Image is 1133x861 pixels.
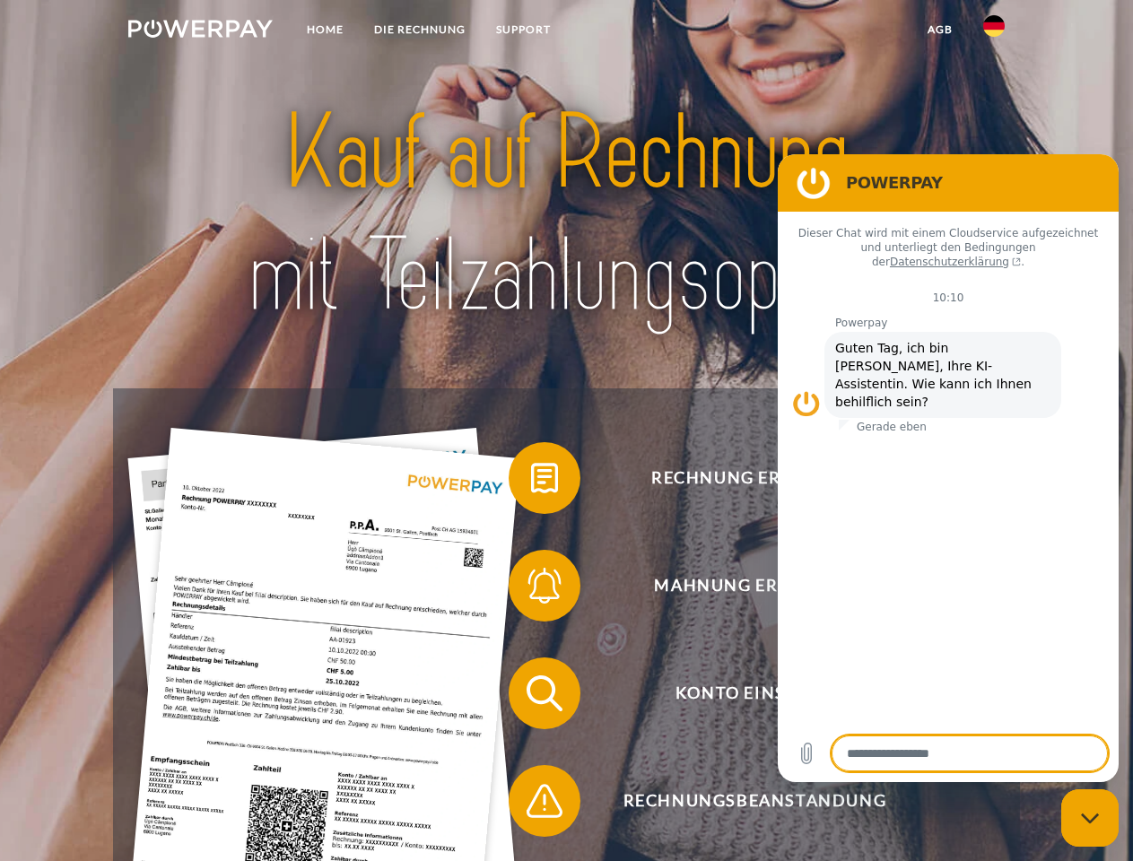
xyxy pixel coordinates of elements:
img: logo-powerpay-white.svg [128,20,273,38]
iframe: Schaltfläche zum Öffnen des Messaging-Fensters; Konversation läuft [1061,789,1119,847]
img: qb_warning.svg [522,778,567,823]
button: Mahnung erhalten? [509,550,975,622]
span: Mahnung erhalten? [535,550,974,622]
a: DIE RECHNUNG [359,13,481,46]
a: agb [912,13,968,46]
button: Rechnungsbeanstandung [509,765,975,837]
span: Rechnung erhalten? [535,442,974,514]
a: Home [292,13,359,46]
img: title-powerpay_de.svg [171,86,962,344]
button: Konto einsehen [509,657,975,729]
img: qb_bill.svg [522,456,567,500]
span: Konto einsehen [535,657,974,729]
img: de [983,15,1005,37]
span: Rechnungsbeanstandung [535,765,974,837]
button: Rechnung erhalten? [509,442,975,514]
img: qb_search.svg [522,671,567,716]
img: qb_bell.svg [522,563,567,608]
iframe: Messaging-Fenster [778,154,1119,782]
a: SUPPORT [481,13,566,46]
